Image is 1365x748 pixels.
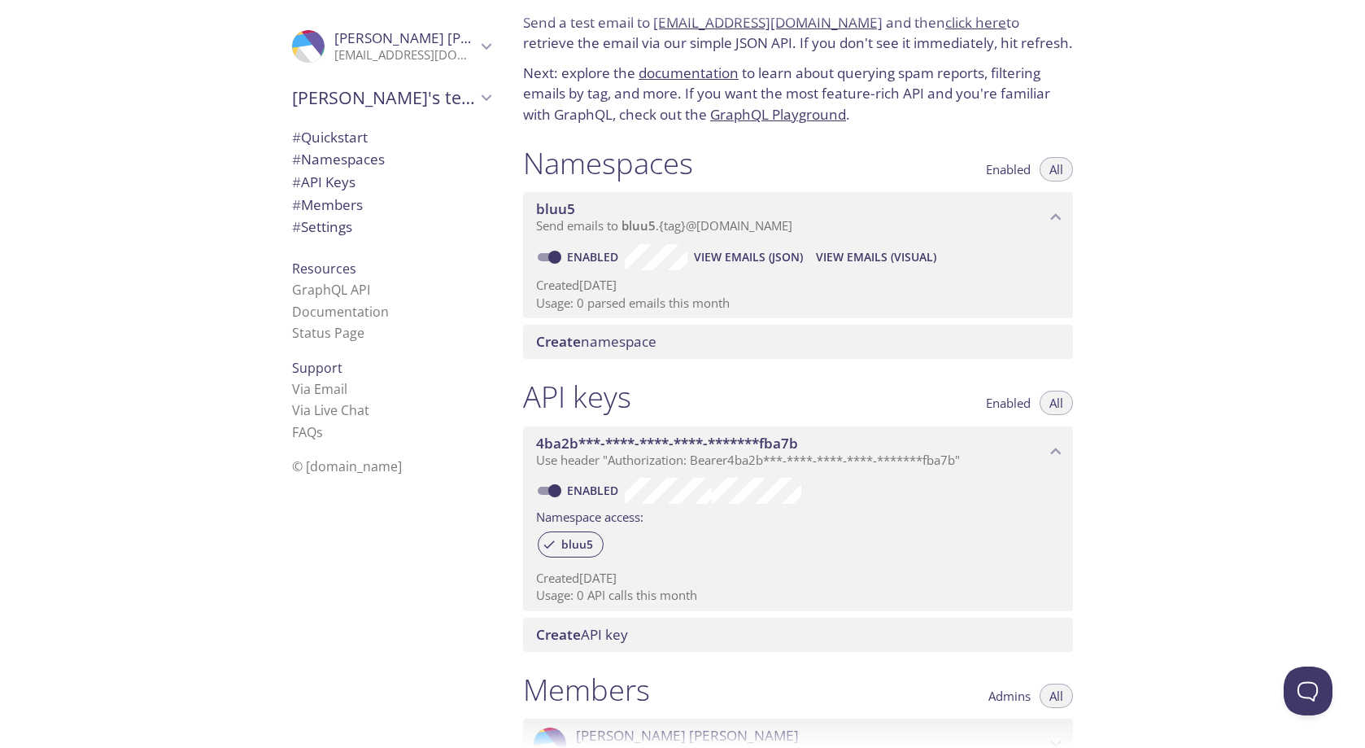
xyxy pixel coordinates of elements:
[1040,157,1073,182] button: All
[523,618,1073,652] div: Create API Key
[523,671,650,708] h1: Members
[292,128,301,147] span: #
[279,216,504,238] div: Team Settings
[292,401,369,419] a: Via Live Chat
[279,148,504,171] div: Namespaces
[523,192,1073,243] div: bluu5 namespace
[1284,667,1332,715] iframe: Help Scout Beacon - Open
[523,325,1073,359] div: Create namespace
[292,217,301,236] span: #
[694,247,803,267] span: View Emails (JSON)
[292,359,342,377] span: Support
[316,423,323,441] span: s
[536,570,1060,587] p: Created [DATE]
[710,105,846,124] a: GraphQL Playground
[292,457,402,475] span: © [DOMAIN_NAME]
[292,380,347,398] a: Via Email
[536,295,1060,312] p: Usage: 0 parsed emails this month
[653,13,883,32] a: [EMAIL_ADDRESS][DOMAIN_NAME]
[279,77,504,119] div: Benjamin's team
[279,126,504,149] div: Quickstart
[552,537,603,552] span: bluu5
[292,260,356,278] span: Resources
[279,194,504,217] div: Members
[565,483,625,498] a: Enabled
[523,145,693,182] h1: Namespaces
[279,20,504,73] div: Benjamin Singh
[1040,391,1073,415] button: All
[976,157,1040,182] button: Enabled
[536,625,628,644] span: API key
[536,332,581,351] span: Create
[809,244,943,270] button: View Emails (Visual)
[979,684,1040,708] button: Admins
[523,12,1073,54] p: Send a test email to and then to retrieve the email via our simple JSON API. If you don't see it ...
[292,195,301,214] span: #
[536,332,656,351] span: namespace
[639,63,739,82] a: documentation
[292,324,364,342] a: Status Page
[523,63,1073,125] p: Next: explore the to learn about querying spam reports, filtering emails by tag, and more. If you...
[523,378,631,415] h1: API keys
[334,47,476,63] p: [EMAIL_ADDRESS][DOMAIN_NAME]
[536,199,575,218] span: bluu5
[565,249,625,265] a: Enabled
[279,171,504,194] div: API Keys
[976,391,1040,415] button: Enabled
[292,150,385,168] span: Namespaces
[536,587,1060,604] p: Usage: 0 API calls this month
[292,173,301,191] span: #
[292,150,301,168] span: #
[1040,684,1073,708] button: All
[536,625,581,644] span: Create
[292,86,476,109] span: [PERSON_NAME]'s team
[538,531,604,558] div: bluu5
[536,504,643,527] label: Namespace access:
[292,303,389,321] a: Documentation
[292,128,368,147] span: Quickstart
[334,28,557,47] span: [PERSON_NAME] [PERSON_NAME]
[292,195,363,214] span: Members
[945,13,1006,32] a: click here
[292,281,370,299] a: GraphQL API
[687,244,809,270] button: View Emails (JSON)
[292,217,352,236] span: Settings
[536,217,792,234] span: Send emails to . {tag} @[DOMAIN_NAME]
[536,277,1060,294] p: Created [DATE]
[816,247,936,267] span: View Emails (Visual)
[292,173,355,191] span: API Keys
[292,423,323,441] a: FAQ
[621,217,656,234] span: bluu5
